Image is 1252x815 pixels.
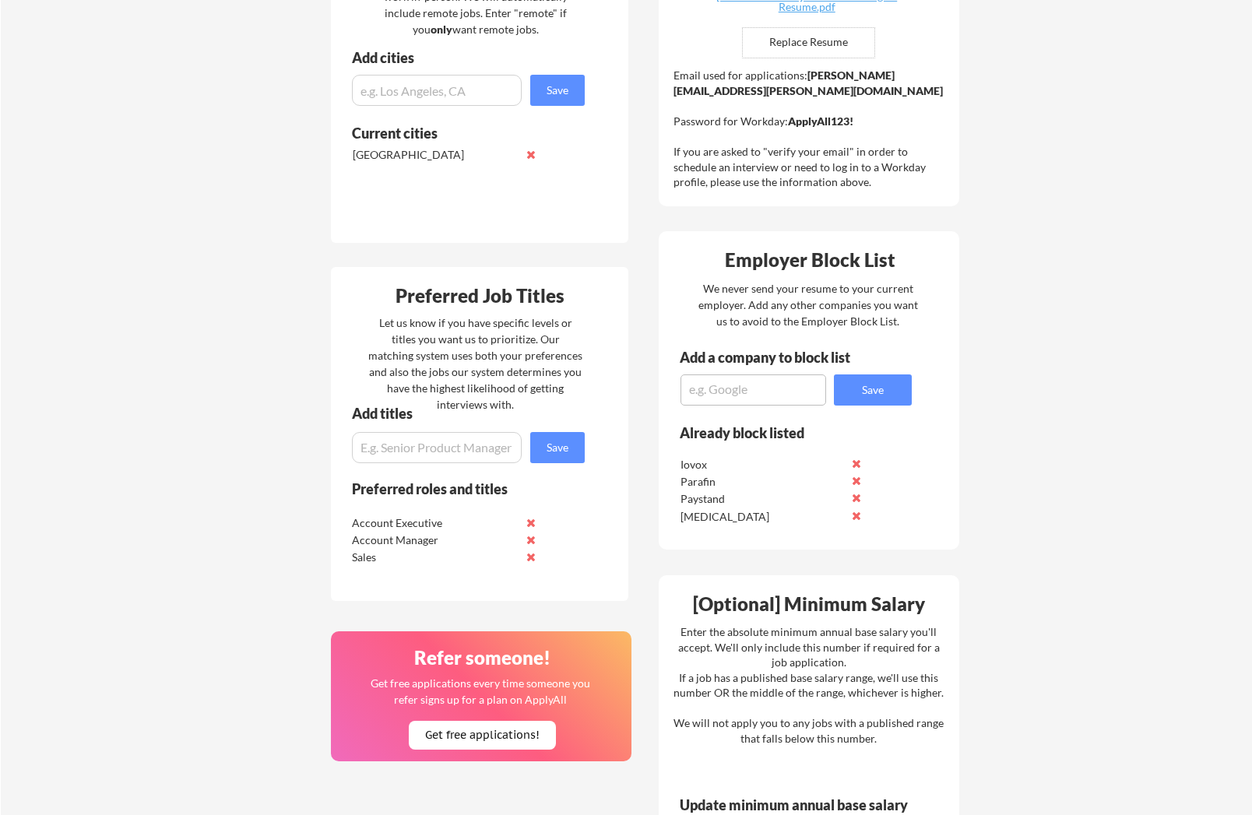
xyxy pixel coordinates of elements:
[673,69,943,97] strong: [PERSON_NAME][EMAIL_ADDRESS][PERSON_NAME][DOMAIN_NAME]
[681,457,845,472] div: Iovox
[681,509,845,525] div: [MEDICAL_DATA]
[680,350,874,364] div: Add a company to block list
[431,23,452,36] strong: only
[673,68,948,190] div: Email used for applications: Password for Workday: If you are asked to "verify your email" in ord...
[788,114,853,128] strong: ApplyAll123!
[665,251,955,269] div: Employer Block List
[681,474,845,490] div: Parafin
[680,426,891,440] div: Already block listed
[352,432,522,463] input: E.g. Senior Product Manager
[673,624,944,746] div: Enter the absolute minimum annual base salary you'll accept. We'll only include this number if re...
[352,515,516,531] div: Account Executive
[352,75,522,106] input: e.g. Los Angeles, CA
[530,432,585,463] button: Save
[409,721,556,750] button: Get free applications!
[352,51,589,65] div: Add cities
[530,75,585,106] button: Save
[369,675,591,708] div: Get free applications every time someone you refer signs up for a plan on ApplyAll
[664,595,954,613] div: [Optional] Minimum Salary
[352,550,516,565] div: Sales
[368,314,582,413] div: Let us know if you have specific levels or titles you want us to prioritize. Our matching system ...
[352,406,571,420] div: Add titles
[697,280,919,329] div: We never send your resume to your current employer. Add any other companies you want us to avoid ...
[680,798,913,812] div: Update minimum annual base salary
[335,286,624,305] div: Preferred Job Titles
[337,648,627,667] div: Refer someone!
[353,147,517,163] div: [GEOGRAPHIC_DATA]
[352,482,564,496] div: Preferred roles and titles
[834,374,912,406] button: Save
[352,532,516,548] div: Account Manager
[352,126,568,140] div: Current cities
[681,491,845,507] div: Paystand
